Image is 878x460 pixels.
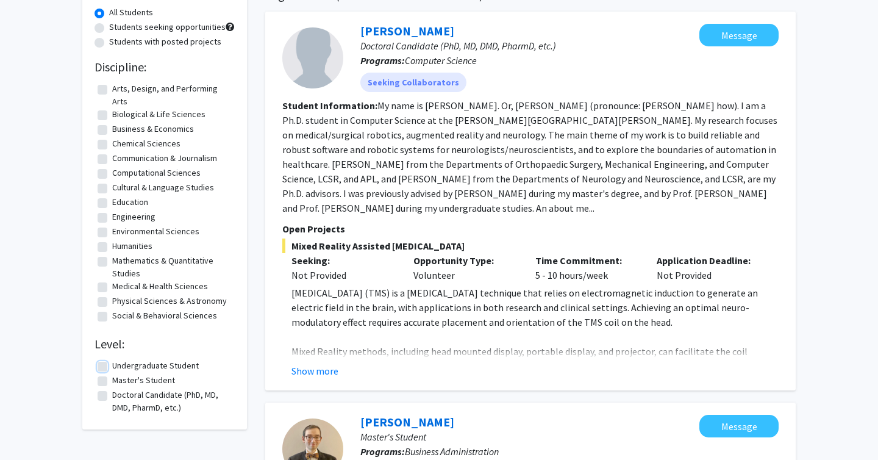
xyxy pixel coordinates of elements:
iframe: Chat [9,405,52,451]
span: Computer Science [405,54,477,66]
b: Student Information: [282,99,377,112]
p: Opportunity Type: [413,253,517,268]
p: Application Deadline: [657,253,760,268]
b: Programs: [360,445,405,458]
label: Humanities [112,240,152,253]
b: Programs: [360,54,405,66]
span: [MEDICAL_DATA] (TMS) is a [MEDICAL_DATA] technique that relies on electromagnetic induction to ge... [291,287,758,328]
label: Communication & Journalism [112,152,217,165]
button: Message Yihao Liu [699,24,779,46]
span: Mixed Reality Assisted [MEDICAL_DATA] [282,239,779,253]
h2: Level: [95,337,235,351]
div: Not Provided [291,268,395,282]
label: All Students [109,6,153,19]
label: Mathematics & Quantitative Studies [112,254,232,280]
span: Business Administration [405,445,499,458]
p: Time Commitment: [535,253,639,268]
div: Volunteer [404,253,526,282]
a: [PERSON_NAME] [360,414,454,429]
p: Mixed Reality methods, including head mounted display, portable display, and projector, can facil... [291,344,779,373]
label: Biological & Life Sciences [112,108,205,121]
mat-chip: Seeking Collaborators [360,73,466,92]
label: Computational Sciences [112,167,201,179]
label: Physical Sciences & Astronomy [112,295,227,307]
span: Open Projects [282,223,345,235]
a: [PERSON_NAME] [360,23,454,38]
button: Message Andrew Michaelson [699,415,779,437]
label: Master's Student [112,374,175,387]
div: Not Provided [648,253,769,282]
span: Master's Student [360,431,426,443]
label: Social & Behavioral Sciences [112,309,217,322]
label: Environmental Sciences [112,225,199,238]
label: Business & Economics [112,123,194,135]
h2: Discipline: [95,60,235,74]
p: Seeking: [291,253,395,268]
label: Students with posted projects [109,35,221,48]
label: Arts, Design, and Performing Arts [112,82,232,108]
label: Chemical Sciences [112,137,180,150]
label: Doctoral Candidate (PhD, MD, DMD, PharmD, etc.) [112,389,232,414]
div: 5 - 10 hours/week [526,253,648,282]
button: Show more [291,364,338,378]
label: Medical & Health Sciences [112,280,208,293]
label: Engineering [112,210,155,223]
label: Education [112,196,148,209]
fg-read-more: My name is [PERSON_NAME]. Or, [PERSON_NAME] (pronounce: [PERSON_NAME] how). I am a Ph.D. student ... [282,99,777,214]
label: Undergraduate Student [112,359,199,372]
span: Doctoral Candidate (PhD, MD, DMD, PharmD, etc.) [360,40,556,52]
label: Students seeking opportunities [109,21,226,34]
label: Cultural & Language Studies [112,181,214,194]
